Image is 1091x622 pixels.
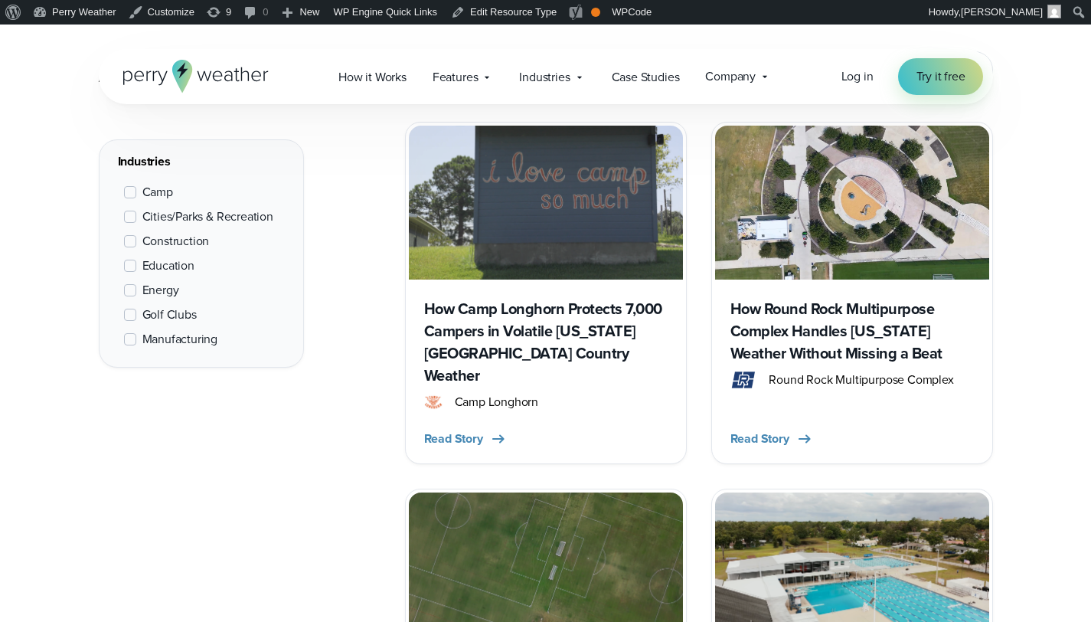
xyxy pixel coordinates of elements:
[841,67,874,86] a: Log in
[433,68,479,87] span: Features
[916,67,965,86] span: Try it free
[730,430,814,448] button: Read Story
[142,281,179,300] span: Energy
[455,393,539,411] span: Camp Longhorn
[591,8,600,17] div: OK
[338,68,407,87] span: How it Works
[142,183,173,201] span: Camp
[612,68,680,87] span: Case Studies
[118,152,285,171] div: Industries
[424,393,443,411] img: camp longhorn
[409,126,683,280] img: Camp Longhorn
[961,6,1043,18] span: [PERSON_NAME]
[142,306,197,324] span: Golf Clubs
[424,298,668,387] h3: How Camp Longhorn Protects 7,000 Campers in Volatile [US_STATE][GEOGRAPHIC_DATA] Country Weather
[405,122,687,464] a: Camp Longhorn How Camp Longhorn Protects 7,000 Campers in Volatile [US_STATE][GEOGRAPHIC_DATA] Co...
[424,430,483,448] span: Read Story
[142,208,273,226] span: Cities/Parks & Recreation
[711,122,993,464] a: Round Rock Complex How Round Rock Multipurpose Complex Handles [US_STATE] Weather Without Missing...
[519,68,570,87] span: Industries
[841,67,874,85] span: Log in
[730,371,757,389] img: round rock
[325,61,420,93] a: How it Works
[142,232,210,250] span: Construction
[715,126,989,280] img: Round Rock Complex
[142,257,194,275] span: Education
[142,330,218,349] span: Manufacturing
[599,61,693,93] a: Case Studies
[730,298,974,365] h3: How Round Rock Multipurpose Complex Handles [US_STATE] Weather Without Missing a Beat
[99,48,687,91] div: All Stories
[769,371,953,389] span: Round Rock Multipurpose Complex
[898,58,984,95] a: Try it free
[705,67,756,86] span: Company
[424,430,508,448] button: Read Story
[730,430,789,448] span: Read Story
